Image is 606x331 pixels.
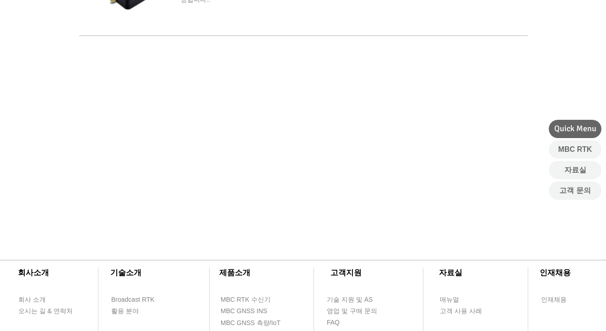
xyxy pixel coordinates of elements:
span: 자료실 [564,165,586,175]
span: Broadcast RTK [111,295,155,304]
div: Quick Menu [549,120,601,138]
span: ​고객지원 [330,268,362,277]
span: FAQ [327,318,340,327]
span: 회사 소개 [18,295,46,304]
a: 활용 분야 [111,305,163,317]
a: MBC GNSS INS [220,305,277,317]
a: 오시는 길 & 연락처 [18,305,80,317]
a: FAQ [326,317,379,328]
span: MBC GNSS INS [221,307,267,316]
a: 고객 문의 [549,182,601,200]
span: MBC RTK [558,144,592,155]
span: 매뉴얼 [440,295,459,304]
a: Broadcast RTK [111,294,163,305]
a: 매뉴얼 [439,294,492,305]
span: MBC RTK 수신기 [221,295,271,304]
a: 영업 및 구매 문의 [326,305,379,317]
a: MBC RTK 수신기 [220,294,289,305]
span: 영업 및 구매 문의 [327,307,377,316]
a: 기술 지원 및 AS [326,294,395,305]
a: MBC RTK [549,140,601,159]
span: 고객 문의 [559,186,590,196]
iframe: Wix Chat [501,292,606,331]
span: Quick Menu [554,123,596,134]
span: ​회사소개 [18,268,49,277]
span: ​인재채용 [540,268,571,277]
span: ​기술소개 [110,268,141,277]
a: 고객 사용 사례 [439,305,492,317]
a: 회사 소개 [18,294,70,305]
span: ​제품소개 [219,268,250,277]
span: ​자료실 [439,268,462,277]
span: 오시는 길 & 연락처 [18,307,73,316]
a: 자료실 [549,161,601,179]
a: MBC GNSS 측량/IoT [220,317,300,329]
span: MBC GNSS 측량/IoT [221,319,281,328]
span: 고객 사용 사례 [440,307,482,316]
span: 활용 분야 [111,307,139,316]
span: 기술 지원 및 AS [327,295,373,304]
